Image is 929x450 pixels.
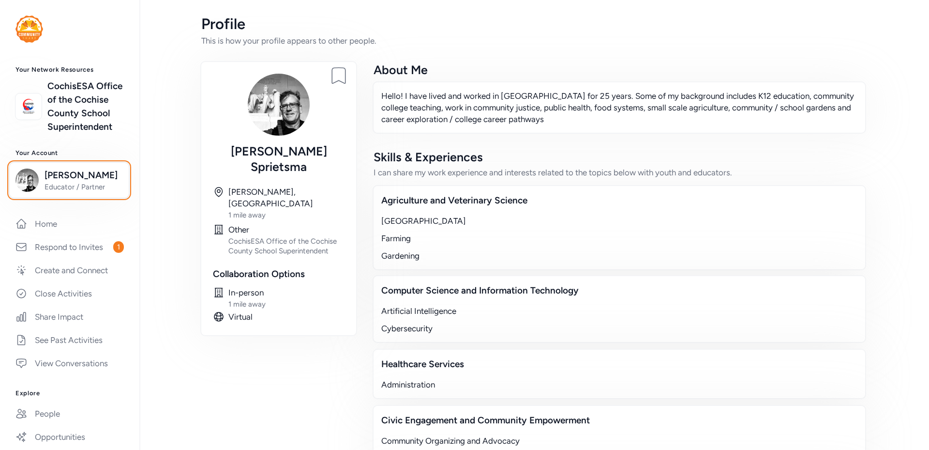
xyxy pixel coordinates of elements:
div: [PERSON_NAME], [GEOGRAPHIC_DATA] [228,186,345,209]
a: People [8,403,132,424]
div: In-person [228,287,345,298]
p: Hello! I have lived and worked in [GEOGRAPHIC_DATA] for 25 years. Some of my background includes ... [381,90,857,125]
div: CochisESA Office of the Cochise County School Superintendent [228,236,345,256]
div: Community Organizing and Advocacy [381,435,857,447]
div: This is how your profile appears to other people. [201,35,867,47]
h3: Your Account [15,149,124,157]
div: Other [228,224,345,235]
div: Profile [201,16,867,33]
div: [GEOGRAPHIC_DATA] [381,215,857,227]
a: Close Activities [8,283,132,304]
div: Computer Science and Information Technology [381,284,857,297]
a: View Conversations [8,353,132,374]
h3: Explore [15,389,124,397]
span: [PERSON_NAME] [45,169,123,182]
h3: Your Network Resources [15,66,124,74]
div: I can share my work experience and interests related to the topics below with youth and educators. [374,167,865,178]
div: Civic Engagement and Community Empowerment [381,414,857,427]
div: Artificial Intelligence [381,305,857,317]
a: Share Impact [8,306,132,327]
div: About Me [374,62,865,78]
img: Avatar [248,74,310,136]
div: Agriculture and Veterinary Science [381,194,857,207]
span: 1 [113,241,124,253]
div: Farming [381,233,857,244]
a: Home [8,213,132,234]
div: Virtual [228,311,345,323]
div: Collaboration Options [213,267,345,281]
a: Create and Connect [8,260,132,281]
a: Opportunities [8,426,132,448]
div: Healthcare Services [381,357,857,371]
div: Cybersecurity [381,323,857,334]
a: Respond to Invites1 [8,236,132,258]
div: 1 mile away [228,210,345,220]
div: Gardening [381,250,857,262]
button: [PERSON_NAME]Educator / Partner [9,162,129,198]
div: Skills & Experiences [374,149,865,165]
div: Administration [381,379,857,390]
span: Educator / Partner [45,182,123,192]
div: [PERSON_NAME] Sprietsma [213,143,345,174]
a: See Past Activities [8,329,132,351]
div: 1 mile away [228,299,345,309]
img: logo [18,96,39,117]
a: CochisESA Office of the Cochise County School Superintendent [47,79,124,134]
img: logo [15,16,43,43]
